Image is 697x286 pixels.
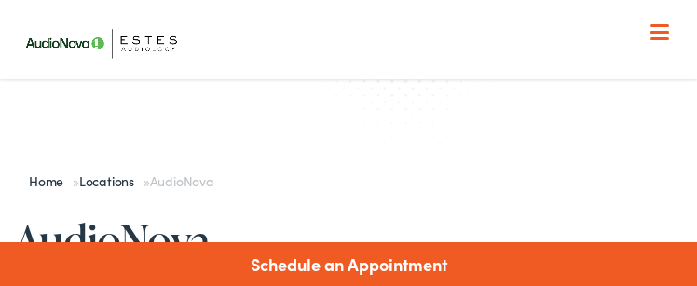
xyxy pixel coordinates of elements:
a: Locations [79,171,143,190]
a: What We Offer [28,75,683,132]
span: AudioNova [150,171,213,190]
h1: AudioNova [14,216,348,266]
span: » » [29,171,213,190]
a: Home [29,171,73,190]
